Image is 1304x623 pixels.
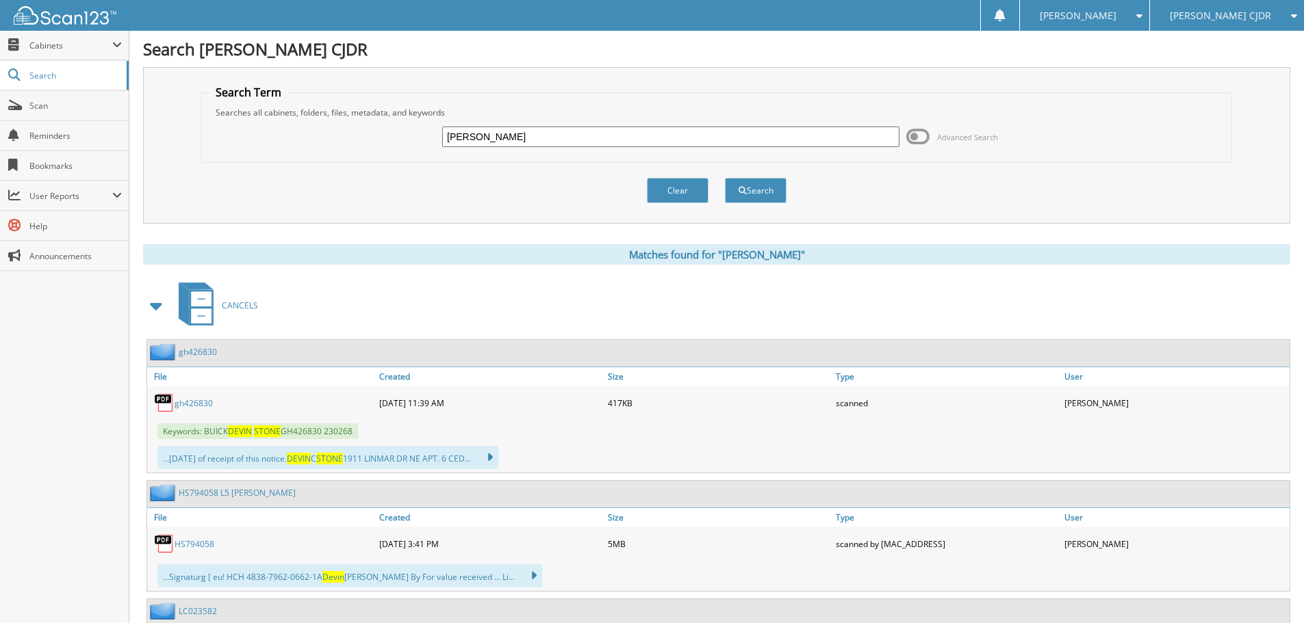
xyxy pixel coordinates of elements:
a: User [1061,367,1290,386]
a: HS794058 [175,538,214,550]
span: DEVIN [287,453,311,464]
img: folder2.png [150,484,179,501]
span: [PERSON_NAME] [1040,12,1116,20]
a: Type [832,367,1061,386]
a: Size [604,367,833,386]
span: Bookmarks [29,160,122,172]
span: [PERSON_NAME] CJDR [1170,12,1271,20]
a: Created [376,367,604,386]
a: Size [604,508,833,527]
a: HS794058 L5 [PERSON_NAME] [179,487,296,499]
span: STONE [316,453,343,464]
span: Keywords: BUICK GH426830 230268 [157,423,358,439]
a: LC023582 [179,605,217,617]
span: DEVIN [228,425,252,437]
img: PDF.png [154,393,175,413]
h1: Search [PERSON_NAME] CJDR [143,38,1290,60]
div: 5MB [604,530,833,557]
a: User [1061,508,1290,527]
div: Matches found for "[PERSON_NAME]" [143,244,1290,265]
div: scanned by [MAC_ADDRESS] [832,530,1061,557]
span: STONE [254,425,281,437]
span: Advanced Search [937,132,998,142]
a: File [147,508,376,527]
div: ...[DATE] of receipt of this notice. C 1911 LINMAR DR NE APT. 6 CED... [157,446,498,469]
span: Help [29,220,122,232]
span: CANCELS [222,300,258,311]
div: Searches all cabinets, folders, files, metadata, and keywords [209,107,1225,118]
a: gh426830 [179,346,217,358]
button: Clear [647,178,708,203]
span: Devin [322,571,344,583]
a: CANCELS [170,278,258,332]
a: Type [832,508,1061,527]
div: 417KB [604,389,833,416]
div: [DATE] 3:41 PM [376,530,604,557]
div: scanned [832,389,1061,416]
span: Scan [29,100,122,111]
a: File [147,367,376,386]
a: Created [376,508,604,527]
div: [DATE] 11:39 AM [376,389,604,416]
div: [PERSON_NAME] [1061,530,1290,557]
img: PDF.png [154,533,175,554]
a: gh426830 [175,397,213,409]
span: Announcements [29,250,122,262]
div: ...Signaturg [ eu! HCH 4838-7962-0662-1A [PERSON_NAME] By For value received ... Li... [157,564,542,587]
button: Search [725,178,787,203]
span: Reminders [29,130,122,142]
img: scan123-logo-white.svg [14,6,116,25]
iframe: Chat Widget [1236,557,1304,623]
legend: Search Term [209,85,288,100]
span: Cabinets [29,40,112,51]
img: folder2.png [150,343,179,360]
span: Search [29,70,120,81]
div: [PERSON_NAME] [1061,389,1290,416]
span: User Reports [29,190,112,202]
img: folder2.png [150,602,179,620]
